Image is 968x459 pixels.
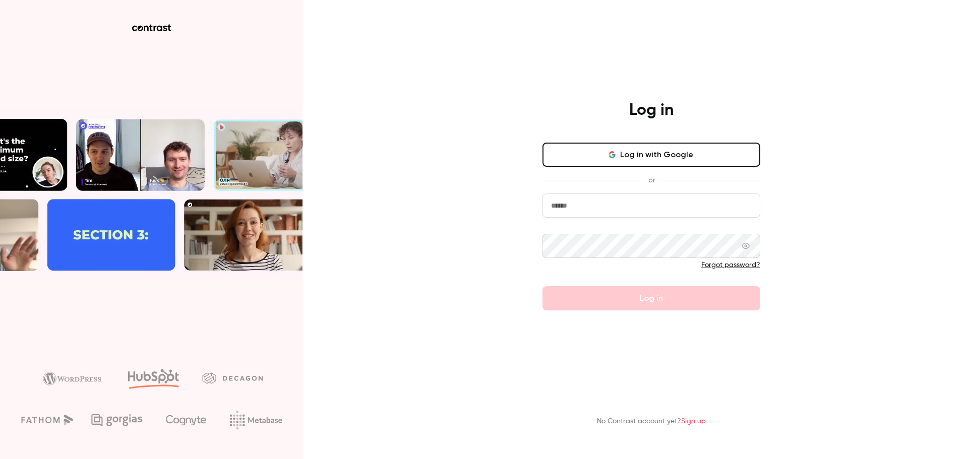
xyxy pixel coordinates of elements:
[701,261,760,269] a: Forgot password?
[202,372,263,383] img: decagon
[643,175,660,185] span: or
[629,100,674,120] h4: Log in
[542,143,760,167] button: Log in with Google
[597,416,706,427] p: No Contrast account yet?
[681,418,706,425] a: Sign up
